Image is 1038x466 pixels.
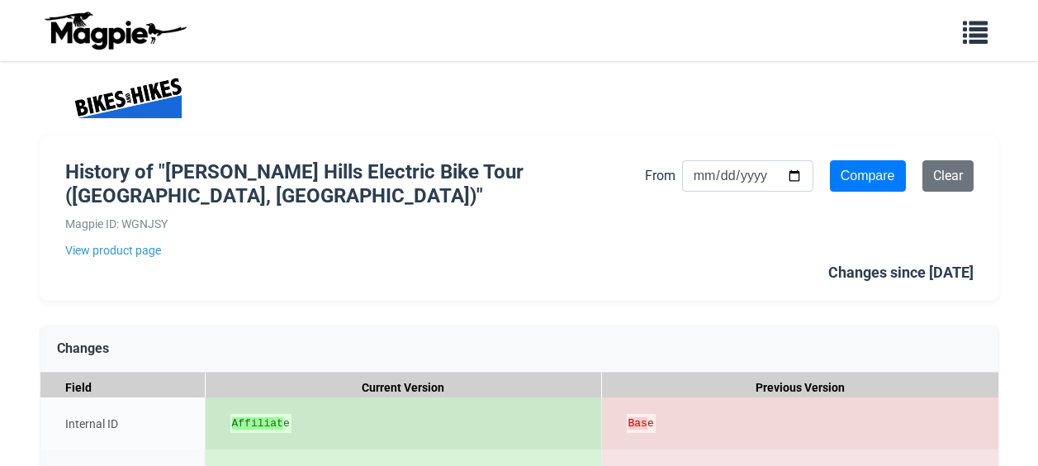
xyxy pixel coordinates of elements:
a: View product page [65,241,645,259]
div: Internal ID [40,397,206,450]
div: Field [40,373,206,403]
div: Magpie ID: WGNJSY [65,215,645,233]
img: logo-ab69f6fb50320c5b225c76a69d11143b.png [40,11,189,50]
strong: Affiliat [232,417,283,430]
div: Changes since [DATE] [828,261,974,285]
input: Compare [830,160,906,192]
h1: History of "[PERSON_NAME] Hills Electric Bike Tour ([GEOGRAPHIC_DATA], [GEOGRAPHIC_DATA])" [65,160,645,208]
del: e [628,416,654,432]
div: Previous Version [602,373,998,403]
strong: Bas [628,417,647,430]
label: From [645,165,675,187]
div: Changes [40,326,998,373]
div: Current Version [206,373,602,403]
ins: e [232,416,290,432]
a: Clear [922,160,974,192]
img: Company Logo [65,78,189,119]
